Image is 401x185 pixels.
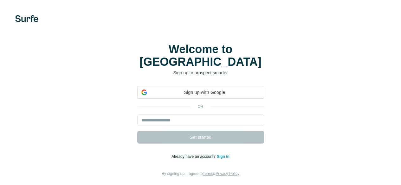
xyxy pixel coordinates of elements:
[191,104,211,109] p: or
[217,154,230,159] a: Sign in
[162,171,239,176] span: By signing up, I agree to &
[171,154,217,159] span: Already have an account?
[216,171,239,176] a: Privacy Policy
[15,15,38,22] img: Surfe's logo
[150,89,260,96] span: Sign up with Google
[137,70,264,76] p: Sign up to prospect smarter
[137,43,264,68] h1: Welcome to [GEOGRAPHIC_DATA]
[203,171,213,176] a: Terms
[137,86,264,99] div: Sign up with Google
